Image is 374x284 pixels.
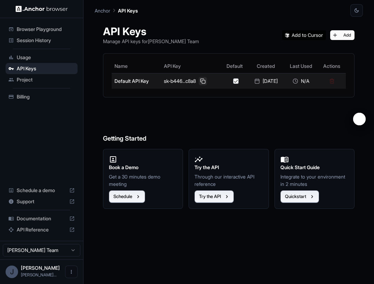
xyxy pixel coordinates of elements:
button: Open menu [65,266,78,278]
div: Session History [6,35,78,46]
h2: Try the API [194,164,263,171]
div: Usage [6,52,78,63]
p: API Keys [118,7,138,14]
div: API Keys [6,63,78,74]
span: joe@joemahoney.io [21,272,57,277]
div: sk-b446...c8a8 [164,77,218,85]
div: [DATE] [251,78,281,85]
th: Actions [318,59,346,73]
p: Manage API keys for [PERSON_NAME] Team [103,38,199,45]
div: Project [6,74,78,85]
button: Schedule [109,190,145,203]
p: Through our interactive API reference [194,173,263,188]
th: Last Used [284,59,318,73]
th: Created [248,59,284,73]
span: Schedule a demo [17,187,66,194]
div: N/A [286,78,315,85]
button: Copy API key [199,77,207,85]
span: Billing [17,93,75,100]
th: API Key [161,59,221,73]
span: Usage [17,54,75,61]
span: Project [17,76,75,83]
button: Try the API [194,190,234,203]
button: Quickstart [280,190,319,203]
img: Add anchorbrowser MCP server to Cursor [282,30,326,40]
p: Get a 30 minutes demo meeting [109,173,177,188]
h2: Book a Demo [109,164,177,171]
span: API Keys [17,65,75,72]
span: Session History [17,37,75,44]
h6: Getting Started [103,106,355,144]
button: Add [330,30,355,40]
div: Browser Playground [6,24,78,35]
p: Anchor [95,7,110,14]
span: API Reference [17,226,66,233]
span: Support [17,198,66,205]
div: J [6,266,18,278]
div: API Reference [6,224,78,235]
td: Default API Key [112,73,161,89]
span: Joe Mahoney [21,265,60,271]
span: Documentation [17,215,66,222]
div: Billing [6,91,78,102]
img: Anchor Logo [16,6,68,12]
nav: breadcrumb [95,7,138,14]
th: Default [221,59,248,73]
span: Browser Playground [17,26,75,33]
p: Integrate to your environment in 2 minutes [280,173,349,188]
div: Support [6,196,78,207]
h1: API Keys [103,25,199,38]
th: Name [112,59,161,73]
div: Documentation [6,213,78,224]
div: Schedule a demo [6,185,78,196]
h2: Quick Start Guide [280,164,349,171]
